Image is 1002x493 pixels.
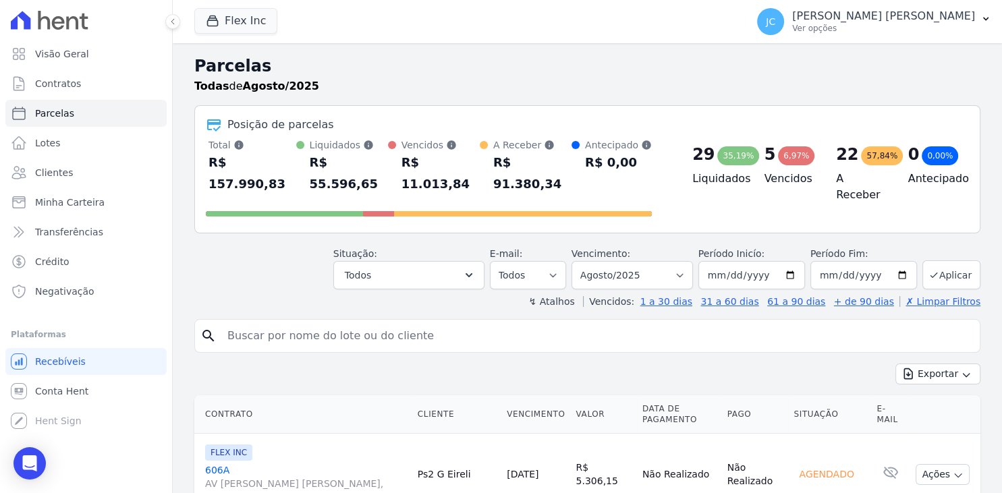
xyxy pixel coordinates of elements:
[836,171,887,203] h4: A Receber
[35,107,74,120] span: Parcelas
[35,384,88,398] span: Conta Hent
[836,144,858,165] div: 22
[208,138,296,152] div: Total
[908,144,920,165] div: 0
[490,248,523,259] label: E-mail:
[764,171,815,187] h4: Vencidos
[717,146,759,165] div: 35,19%
[205,444,252,461] span: FLEX INC
[333,261,484,289] button: Todos
[35,255,69,268] span: Crédito
[637,395,722,434] th: Data de Pagamento
[895,364,980,384] button: Exportar
[692,144,715,165] div: 29
[834,296,894,307] a: + de 90 dias
[5,378,167,405] a: Conta Hent
[528,296,574,307] label: ↯ Atalhos
[200,328,217,344] i: search
[401,138,480,152] div: Vencidos
[243,80,319,92] strong: Agosto/2025
[908,171,959,187] h4: Antecipado
[899,296,980,307] a: ✗ Limpar Filtros
[794,465,859,484] div: Agendado
[5,129,167,156] a: Lotes
[572,248,630,259] label: Vencimento:
[345,267,371,283] span: Todos
[810,247,917,261] label: Período Fim:
[871,395,910,434] th: E-mail
[5,100,167,127] a: Parcelas
[5,219,167,245] a: Transferências
[35,166,73,179] span: Clientes
[35,285,94,298] span: Negativação
[401,152,480,195] div: R$ 11.013,84
[766,17,775,26] span: JC
[194,78,319,94] p: de
[35,47,89,61] span: Visão Geral
[5,70,167,97] a: Contratos
[746,3,1002,40] button: JC [PERSON_NAME] [PERSON_NAME] Ver opções
[778,146,814,165] div: 6,97%
[13,447,46,480] div: Open Intercom Messenger
[35,136,61,150] span: Lotes
[722,395,789,434] th: Pago
[698,248,764,259] label: Período Inicío:
[692,171,743,187] h4: Liquidados
[640,296,692,307] a: 1 a 30 dias
[35,196,105,209] span: Minha Carteira
[412,395,501,434] th: Cliente
[493,152,572,195] div: R$ 91.380,34
[916,464,970,485] button: Ações
[5,248,167,275] a: Crédito
[35,225,103,239] span: Transferências
[792,9,975,23] p: [PERSON_NAME] [PERSON_NAME]
[11,326,161,343] div: Plataformas
[219,322,974,349] input: Buscar por nome do lote ou do cliente
[700,296,758,307] a: 31 a 60 dias
[764,144,776,165] div: 5
[583,296,634,307] label: Vencidos:
[861,146,903,165] div: 57,84%
[208,152,296,195] div: R$ 157.990,83
[585,152,652,173] div: R$ 0,00
[570,395,636,434] th: Valor
[310,152,388,195] div: R$ 55.596,65
[507,469,538,480] a: [DATE]
[767,296,825,307] a: 61 a 90 dias
[922,146,958,165] div: 0,00%
[501,395,570,434] th: Vencimento
[792,23,975,34] p: Ver opções
[35,355,86,368] span: Recebíveis
[5,348,167,375] a: Recebíveis
[5,40,167,67] a: Visão Geral
[194,395,412,434] th: Contrato
[585,138,652,152] div: Antecipado
[5,189,167,216] a: Minha Carteira
[493,138,572,152] div: A Receber
[310,138,388,152] div: Liquidados
[5,159,167,186] a: Clientes
[227,117,334,133] div: Posição de parcelas
[788,395,871,434] th: Situação
[5,278,167,305] a: Negativação
[194,54,980,78] h2: Parcelas
[35,77,81,90] span: Contratos
[194,80,229,92] strong: Todas
[194,8,277,34] button: Flex Inc
[922,260,980,289] button: Aplicar
[333,248,377,259] label: Situação:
